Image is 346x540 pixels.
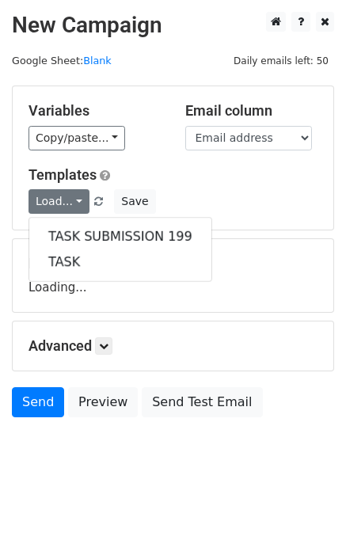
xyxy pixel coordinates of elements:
[29,224,211,249] a: TASK SUBMISSION 199
[185,102,318,120] h5: Email column
[68,387,138,417] a: Preview
[114,189,155,214] button: Save
[29,102,162,120] h5: Variables
[83,55,112,67] a: Blank
[29,249,211,275] a: TASK
[29,126,125,150] a: Copy/paste...
[29,166,97,183] a: Templates
[12,55,112,67] small: Google Sheet:
[228,52,334,70] span: Daily emails left: 50
[12,387,64,417] a: Send
[29,337,317,355] h5: Advanced
[142,387,262,417] a: Send Test Email
[29,189,89,214] a: Load...
[228,55,334,67] a: Daily emails left: 50
[12,12,334,39] h2: New Campaign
